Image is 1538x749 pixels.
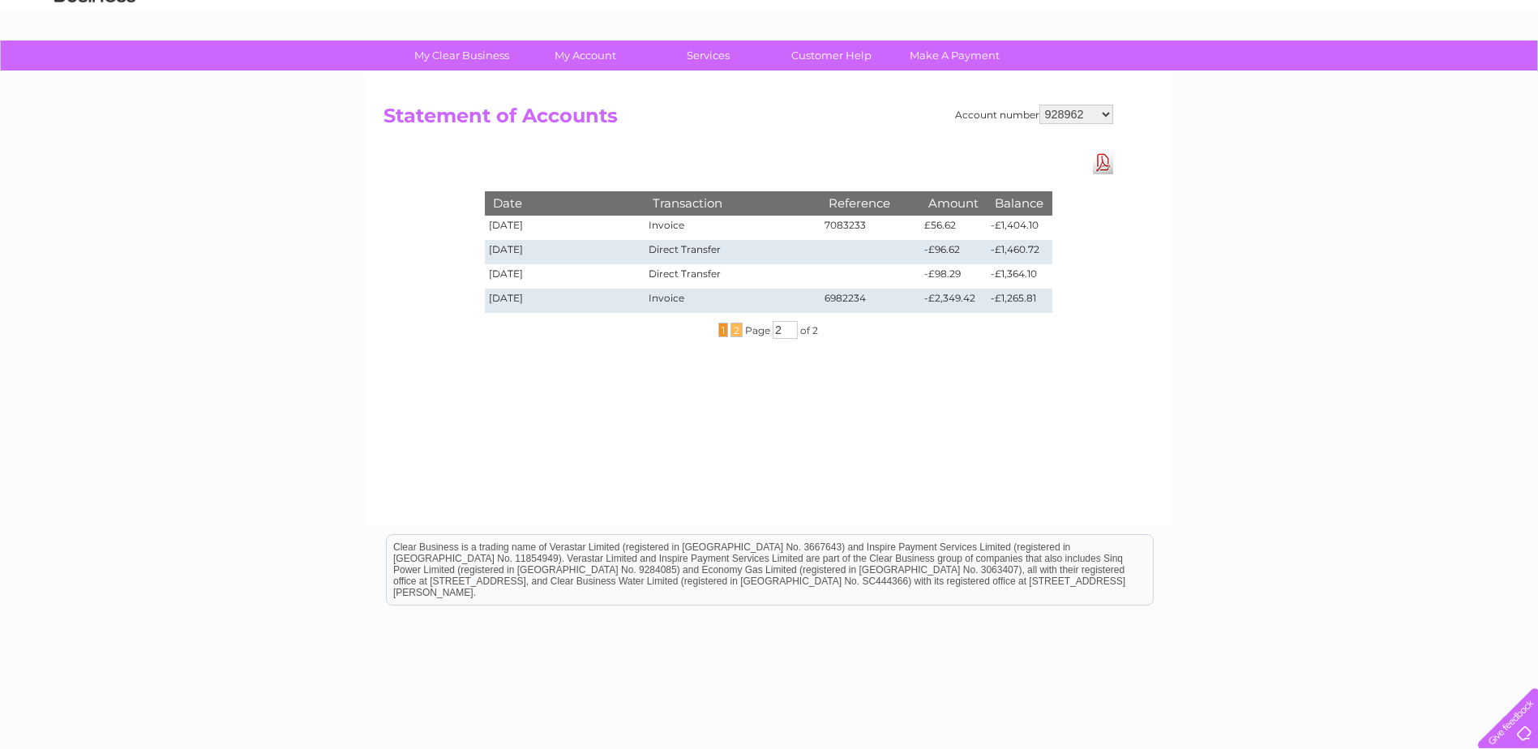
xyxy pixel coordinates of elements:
[387,9,1153,79] div: Clear Business is a trading name of Verastar Limited (registered in [GEOGRAPHIC_DATA] No. 3667643...
[1430,69,1470,81] a: Contact
[987,264,1052,289] td: -£1,364.10
[1484,69,1523,81] a: Log out
[718,323,728,337] span: 1
[485,289,645,313] td: [DATE]
[641,41,775,71] a: Services
[485,216,645,240] td: [DATE]
[920,191,987,215] th: Amount
[920,264,987,289] td: -£98.29
[1397,69,1420,81] a: Blog
[765,41,898,71] a: Customer Help
[955,105,1113,124] div: Account number
[645,289,820,313] td: Invoice
[987,289,1052,313] td: -£1,265.81
[485,264,645,289] td: [DATE]
[485,191,645,215] th: Date
[1232,8,1344,28] a: 0333 014 3131
[745,324,770,336] span: Page
[920,289,987,313] td: -£2,349.42
[812,324,818,336] span: 2
[518,41,652,71] a: My Account
[888,41,1022,71] a: Make A Payment
[1339,69,1387,81] a: Telecoms
[1093,151,1113,174] a: Download Pdf
[820,216,921,240] td: 7083233
[383,105,1113,135] h2: Statement of Accounts
[54,42,136,92] img: logo.png
[645,264,820,289] td: Direct Transfer
[800,324,810,336] span: of
[485,240,645,264] td: [DATE]
[645,240,820,264] td: Direct Transfer
[987,240,1052,264] td: -£1,460.72
[920,240,987,264] td: -£96.62
[1293,69,1329,81] a: Energy
[730,323,743,337] span: 2
[645,191,820,215] th: Transaction
[987,216,1052,240] td: -£1,404.10
[920,216,987,240] td: £56.62
[395,41,529,71] a: My Clear Business
[820,191,921,215] th: Reference
[820,289,921,313] td: 6982234
[645,216,820,240] td: Invoice
[1253,69,1283,81] a: Water
[987,191,1052,215] th: Balance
